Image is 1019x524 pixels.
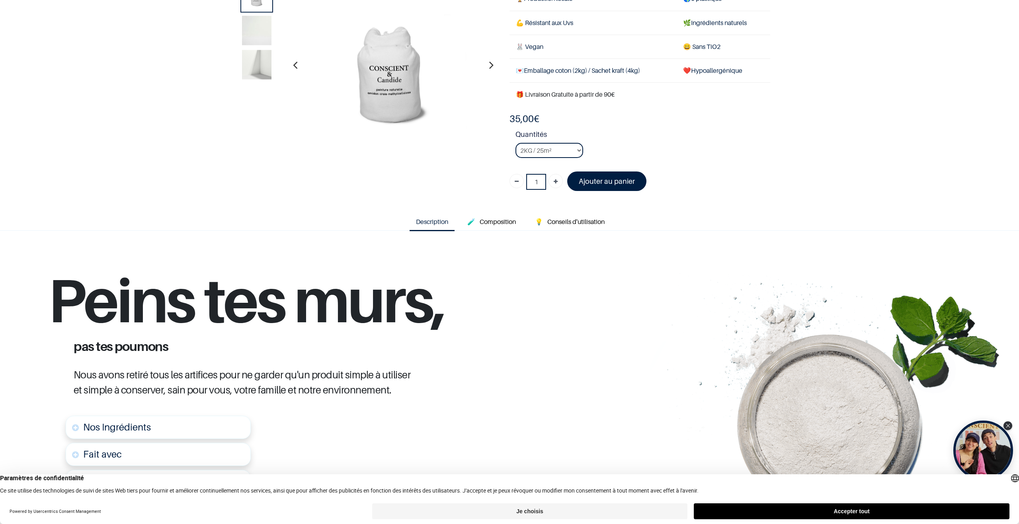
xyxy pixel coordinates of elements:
[467,218,475,226] span: 🧪
[509,113,539,125] b: €
[579,177,635,185] font: Ajouter au panier
[683,43,696,51] span: 😄 S
[953,421,1013,480] div: Open Tolstoy
[549,174,563,188] a: Ajouter
[509,58,677,82] td: Emballage coton (2kg) / Sachet kraft (4kg)
[953,421,1013,480] div: Tolstoy bubble widget
[509,174,524,188] a: Supprimer
[677,58,770,82] td: ❤️Hypoallergénique
[480,218,516,226] span: Composition
[677,11,770,35] td: Ingrédients naturels
[242,16,271,45] img: Product image
[516,43,543,51] span: 🐰 Vegan
[677,35,770,58] td: ans TiO2
[683,19,691,27] span: 🌿
[515,129,770,143] strong: Quantités
[648,273,1019,523] img: jar-tabletssplast-mint-leaf-Recovered.png
[547,218,605,226] span: Conseils d'utilisation
[48,269,446,340] h1: Peins tes murs,
[416,218,448,226] span: Description
[953,421,1013,480] div: Open Tolstoy widget
[567,171,646,191] a: Ajouter au panier
[535,218,543,226] span: 💡
[68,340,426,353] h1: pas tes poumons
[516,66,524,74] span: 💌
[74,368,410,396] span: Nous avons retiré tous les artifices pour ne garder qu'un produit simple à utiliser et simple à c...
[516,90,615,98] font: 🎁 Livraison Gratuite à partir de 90€
[978,473,1015,510] iframe: Tidio Chat
[83,421,151,433] span: Nos Ingrédients
[83,448,122,460] font: Fait avec
[509,113,534,125] span: 35,00
[242,50,271,79] img: Product image
[516,19,573,27] span: 💪 Résistant aux Uvs
[1003,421,1012,430] div: Close Tolstoy widget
